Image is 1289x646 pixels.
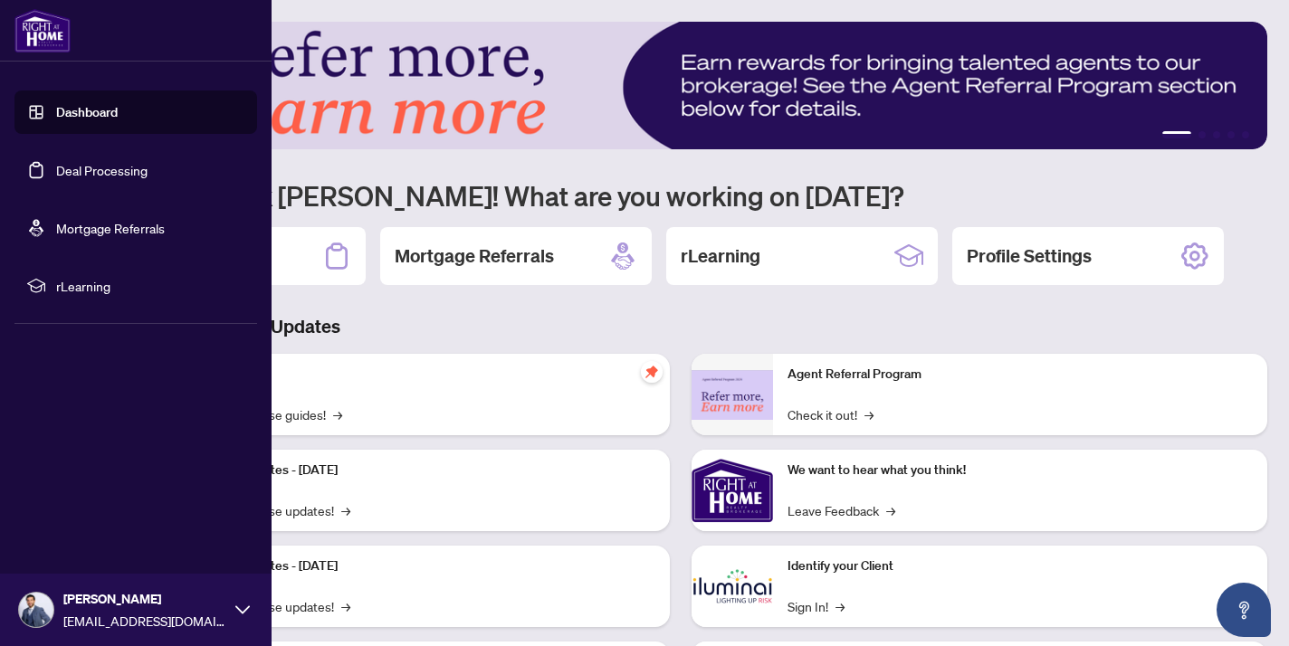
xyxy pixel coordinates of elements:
[835,596,845,616] span: →
[788,404,874,424] a: Check it out!→
[681,243,760,269] h2: rLearning
[190,365,655,385] p: Self-Help
[190,461,655,480] p: Platform Updates - [DATE]
[341,500,350,520] span: →
[19,593,53,627] img: Profile Icon
[641,361,663,383] span: pushpin
[788,365,1253,385] p: Agent Referral Program
[967,243,1092,269] h2: Profile Settings
[63,589,226,609] span: [PERSON_NAME]
[692,370,773,420] img: Agent Referral Program
[788,596,845,616] a: Sign In!→
[190,556,655,576] p: Platform Updates - [DATE]
[788,461,1253,480] p: We want to hear what you think!
[886,500,895,520] span: →
[1162,131,1191,138] button: 1
[14,9,71,52] img: logo
[333,404,342,424] span: →
[56,104,118,120] a: Dashboard
[1198,131,1206,138] button: 2
[788,500,895,520] a: Leave Feedback→
[692,546,773,627] img: Identify your Client
[1227,131,1235,138] button: 4
[1217,583,1271,637] button: Open asap
[56,276,244,296] span: rLearning
[864,404,874,424] span: →
[692,450,773,531] img: We want to hear what you think!
[63,611,226,631] span: [EMAIL_ADDRESS][DOMAIN_NAME]
[94,314,1267,339] h3: Brokerage & Industry Updates
[788,556,1253,576] p: Identify your Client
[56,162,148,178] a: Deal Processing
[94,178,1267,213] h1: Welcome back [PERSON_NAME]! What are you working on [DATE]?
[94,22,1267,149] img: Slide 0
[395,243,554,269] h2: Mortgage Referrals
[1242,131,1249,138] button: 5
[341,596,350,616] span: →
[1213,131,1220,138] button: 3
[56,220,165,236] a: Mortgage Referrals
